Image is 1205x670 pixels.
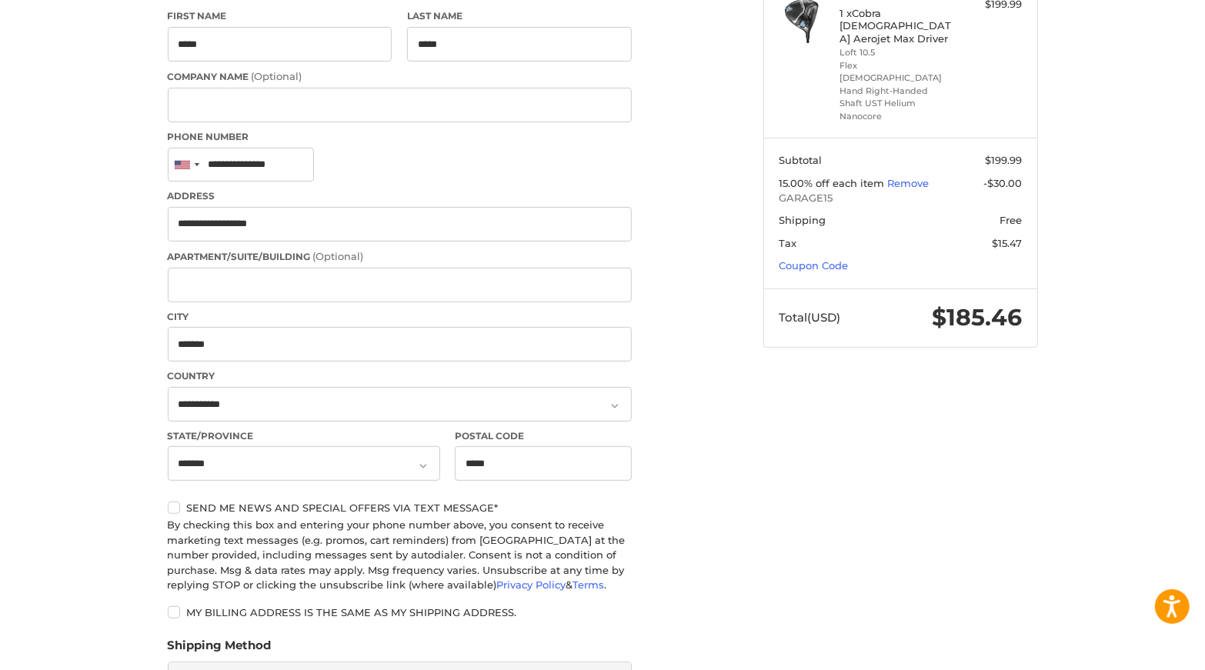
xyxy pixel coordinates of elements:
[779,259,848,272] a: Coupon Code
[985,154,1022,166] span: $199.99
[839,97,957,122] li: Shaft UST Helium Nanocore
[168,429,440,443] label: State/Province
[252,70,302,82] small: (Optional)
[497,578,566,591] a: Privacy Policy
[168,310,632,324] label: City
[887,177,929,189] a: Remove
[313,250,364,262] small: (Optional)
[168,189,632,203] label: Address
[779,310,840,325] span: Total (USD)
[779,191,1022,206] span: GARAGE15
[168,130,632,144] label: Phone Number
[455,429,632,443] label: Postal Code
[839,59,957,85] li: Flex [DEMOGRAPHIC_DATA]
[407,9,632,23] label: Last Name
[169,148,204,182] div: United States: +1
[779,154,822,166] span: Subtotal
[168,502,632,514] label: Send me news and special offers via text message*
[168,606,632,618] label: My billing address is the same as my shipping address.
[168,369,632,383] label: Country
[573,578,605,591] a: Terms
[779,177,887,189] span: 15.00% off each item
[992,237,1022,249] span: $15.47
[779,237,796,249] span: Tax
[932,303,1022,332] span: $185.46
[839,85,957,98] li: Hand Right-Handed
[168,69,632,85] label: Company Name
[983,177,1022,189] span: -$30.00
[168,9,392,23] label: First Name
[168,637,272,662] legend: Shipping Method
[168,518,632,593] div: By checking this box and entering your phone number above, you consent to receive marketing text ...
[168,249,632,265] label: Apartment/Suite/Building
[1000,214,1022,226] span: Free
[779,214,826,226] span: Shipping
[839,7,957,45] h4: 1 x Cobra [DEMOGRAPHIC_DATA] Aerojet Max Driver
[839,46,957,59] li: Loft 10.5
